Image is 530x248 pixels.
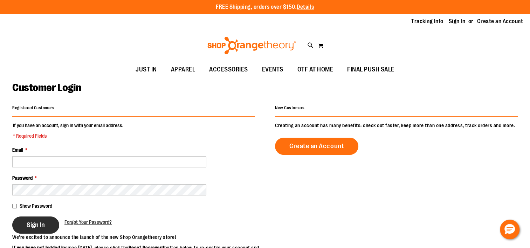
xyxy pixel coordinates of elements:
a: Details [297,4,314,10]
a: Create an Account [275,138,358,155]
span: EVENTS [262,62,283,77]
img: Shop Orangetheory [206,37,297,54]
legend: If you have an account, sign in with your email address. [12,122,124,139]
span: APPAREL [171,62,195,77]
span: JUST IN [136,62,157,77]
p: Creating an account has many benefits: check out faster, keep more than one address, track orders... [275,122,518,129]
a: Forgot Your Password? [64,219,112,226]
span: Password [12,175,33,181]
span: Show Password [20,203,52,209]
strong: New Customers [275,105,305,110]
strong: Registered Customers [12,105,54,110]
a: JUST IN [129,62,164,78]
span: * Required Fields [13,132,123,139]
a: APPAREL [164,62,202,78]
a: ACCESSORIES [202,62,255,78]
span: Forgot Your Password? [64,219,112,225]
p: FREE Shipping, orders over $150. [216,3,314,11]
p: We’re excited to announce the launch of the new Shop Orangetheory store! [12,234,265,241]
span: Email [12,147,23,153]
a: Tracking Info [411,18,443,25]
button: Hello, have a question? Let’s chat. [500,220,519,239]
a: Sign In [449,18,466,25]
span: Sign In [27,221,45,229]
span: OTF AT HOME [297,62,333,77]
a: FINAL PUSH SALE [340,62,401,78]
span: ACCESSORIES [209,62,248,77]
span: Customer Login [12,82,81,94]
a: OTF AT HOME [290,62,340,78]
span: FINAL PUSH SALE [347,62,394,77]
button: Sign In [12,216,59,234]
span: Create an Account [289,142,344,150]
a: EVENTS [255,62,290,78]
a: Create an Account [477,18,523,25]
